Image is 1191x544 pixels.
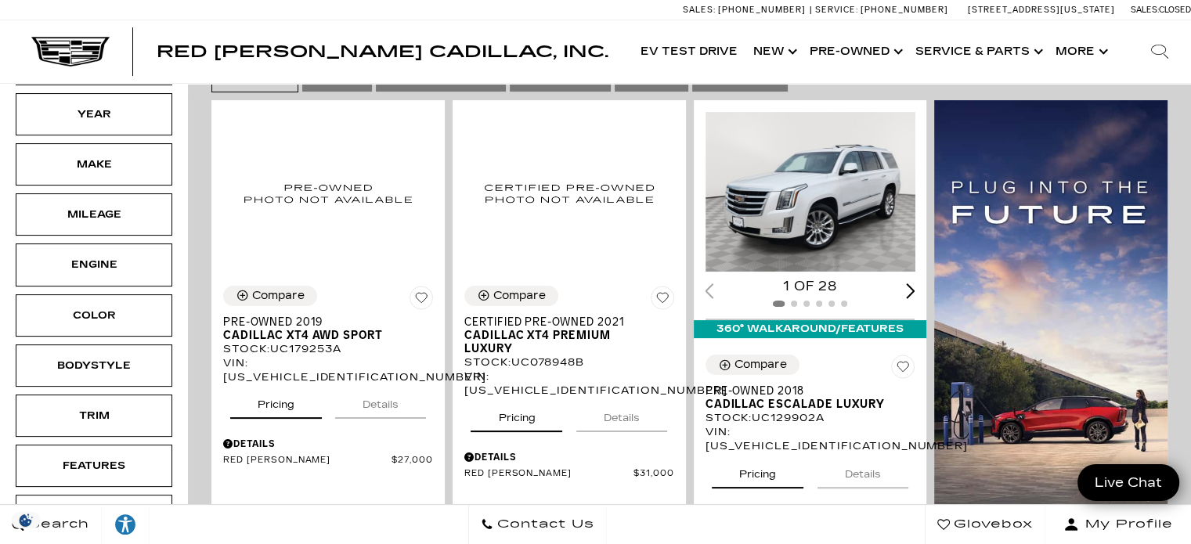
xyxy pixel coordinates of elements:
div: VIN: [US_VEHICLE_IDENTIFICATION_NUMBER] [223,356,433,384]
div: TrimTrim [16,394,172,437]
div: VIN: [US_VEHICLE_IDENTIFICATION_NUMBER] [464,369,674,398]
a: Red [PERSON_NAME] Cadillac, Inc. [157,44,608,59]
button: pricing tab [712,454,803,488]
span: Red [PERSON_NAME] [464,468,633,480]
span: Cadillac Escalade Luxury [706,398,904,411]
img: Opt-Out Icon [8,512,44,528]
a: Glovebox [925,505,1045,544]
div: 1 / 2 [706,112,919,272]
div: Stock : UC179253A [223,342,433,356]
a: Certified Pre-Owned 2021Cadillac XT4 Premium Luxury [464,315,674,355]
div: MakeMake [16,143,172,186]
button: Open user profile menu [1045,505,1191,544]
span: Sales: [1131,5,1159,15]
div: MileageMileage [16,193,172,236]
span: $31,000 [633,468,674,480]
div: Explore your accessibility options [102,513,149,536]
span: Contact Us [493,513,594,535]
a: Service & Parts [908,20,1048,83]
span: [PHONE_NUMBER] [718,5,806,15]
button: pricing tab [471,398,562,432]
div: Year [55,106,133,123]
img: 2019 Cadillac XT4 AWD Sport [223,112,433,273]
button: pricing tab [230,384,322,419]
a: Live Chat [1077,464,1179,501]
img: Cadillac Dark Logo with Cadillac White Text [31,37,110,67]
div: Make [55,156,133,173]
a: Sales: [PHONE_NUMBER] [683,5,810,14]
span: Pre-Owned 2018 [706,384,904,398]
img: 2021 Cadillac XT4 Premium Luxury [464,112,674,273]
span: Cadillac XT4 Premium Luxury [464,329,662,355]
a: EV Test Drive [633,20,745,83]
button: More [1048,20,1113,83]
div: Compare [734,358,787,372]
div: Pricing Details - Pre-Owned 2019 Cadillac XT4 AWD Sport [223,437,433,451]
a: Pre-Owned 2019Cadillac XT4 AWD Sport [223,315,433,342]
a: Pre-Owned 2018Cadillac Escalade Luxury [706,384,915,411]
span: Cadillac XT4 AWD Sport [223,329,421,342]
span: Glovebox [950,513,1033,535]
section: Click to Open Cookie Consent Modal [8,512,44,528]
button: Save Vehicle [651,286,674,315]
div: EngineEngine [16,243,172,286]
div: Engine [55,256,133,273]
span: $27,000 [392,455,433,467]
div: Compare [252,289,305,303]
a: Red [PERSON_NAME] $31,000 [464,468,674,480]
span: My Profile [1079,513,1173,535]
button: Save Vehicle [410,286,433,315]
span: Certified Pre-Owned 2021 [464,315,662,329]
div: FueltypeFueltype [16,495,172,537]
div: Stock : UC078948B [464,355,674,369]
div: Bodystyle [55,357,133,374]
a: Service: [PHONE_NUMBER] [810,5,952,14]
button: Compare Vehicle [706,355,799,375]
span: Live Chat [1087,474,1170,492]
button: details tab [335,384,426,419]
div: ColorColor [16,294,172,337]
a: Red [PERSON_NAME] $27,000 [223,455,433,467]
span: Sales: [683,5,716,15]
span: Search [24,513,89,535]
a: [STREET_ADDRESS][US_STATE] [968,5,1115,15]
span: Pre-Owned 2019 [223,315,421,329]
button: details tab [576,398,667,432]
div: Pricing Details - Certified Pre-Owned 2021 Cadillac XT4 Premium Luxury [464,450,674,464]
img: 2018 Cadillac Escalade Luxury 1 [706,112,919,272]
a: Pre-Owned [802,20,908,83]
a: Explore your accessibility options [102,505,150,544]
div: Color [55,307,133,324]
span: Red [PERSON_NAME] [223,455,392,467]
button: Save Vehicle [891,355,915,384]
div: FeaturesFeatures [16,445,172,487]
div: Compare [493,289,546,303]
button: details tab [817,454,908,488]
button: Compare Vehicle [464,286,558,306]
div: Trim [55,407,133,424]
span: Service: [815,5,858,15]
span: [PHONE_NUMBER] [861,5,948,15]
span: Red [PERSON_NAME] Cadillac, Inc. [157,42,608,61]
button: Compare Vehicle [223,286,317,306]
div: Mileage [55,206,133,223]
div: VIN: [US_VEHICLE_IDENTIFICATION_NUMBER] [706,425,915,453]
div: Features [55,457,133,474]
a: Contact Us [468,505,607,544]
div: 360° WalkAround/Features [694,320,927,337]
a: New [745,20,802,83]
div: YearYear [16,93,172,135]
div: 1 of 28 [706,278,915,295]
div: BodystyleBodystyle [16,344,172,387]
span: Closed [1159,5,1191,15]
div: Stock : UC129902A [706,411,915,425]
div: Next slide [906,283,915,298]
